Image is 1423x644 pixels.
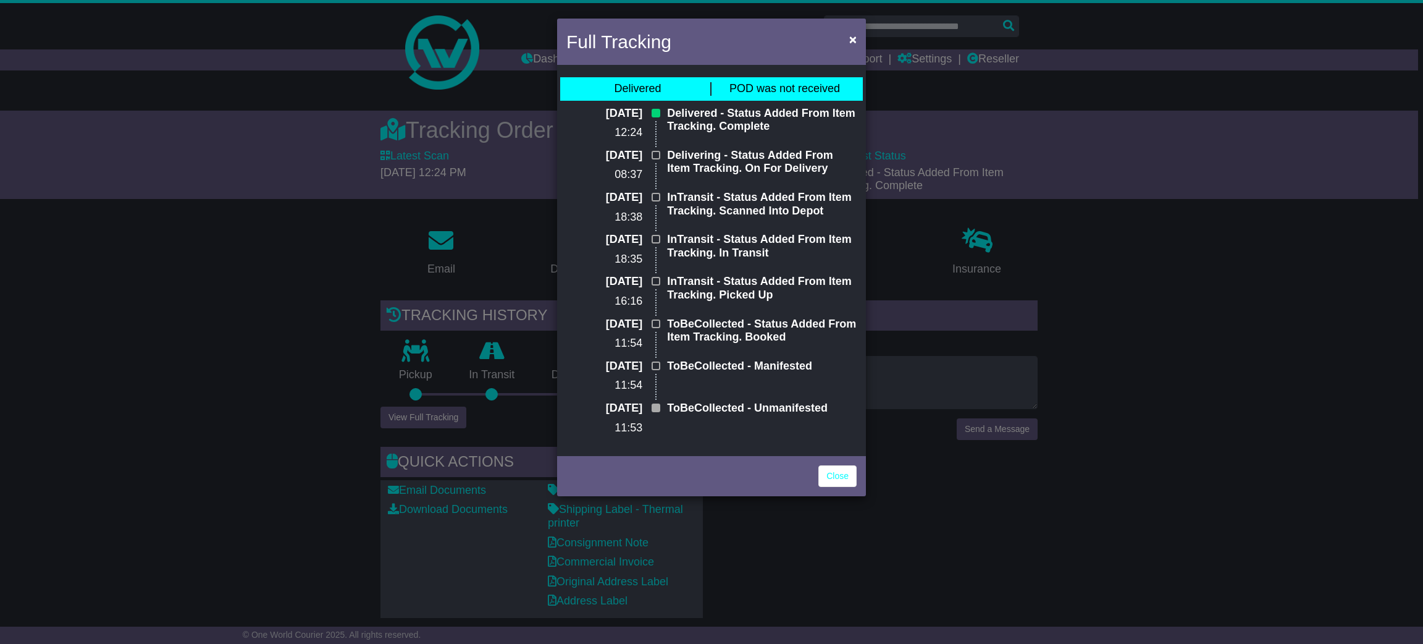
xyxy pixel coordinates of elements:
[729,82,840,95] span: POD was not received
[849,32,857,46] span: ×
[818,465,857,487] a: Close
[667,318,857,344] p: ToBeCollected - Status Added From Item Tracking. Booked
[566,149,642,163] p: [DATE]
[667,402,857,415] p: ToBeCollected - Unmanifested
[843,27,863,52] button: Close
[566,211,642,224] p: 18:38
[566,360,642,373] p: [DATE]
[566,191,642,205] p: [DATE]
[566,318,642,331] p: [DATE]
[667,275,857,302] p: InTransit - Status Added From Item Tracking. Picked Up
[614,82,661,96] div: Delivered
[566,295,642,308] p: 16:16
[667,191,857,218] p: InTransit - Status Added From Item Tracking. Scanned Into Depot
[566,168,642,182] p: 08:37
[667,107,857,133] p: Delivered - Status Added From Item Tracking. Complete
[566,402,642,415] p: [DATE]
[566,233,642,247] p: [DATE]
[566,28,671,56] h4: Full Tracking
[566,422,642,435] p: 11:53
[566,275,642,289] p: [DATE]
[667,360,857,373] p: ToBeCollected - Manifested
[566,126,642,140] p: 12:24
[566,379,642,392] p: 11:54
[566,253,642,266] p: 18:35
[667,233,857,260] p: InTransit - Status Added From Item Tracking. In Transit
[566,107,642,121] p: [DATE]
[667,149,857,176] p: Delivering - Status Added From Item Tracking. On For Delivery
[566,337,642,350] p: 11:54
